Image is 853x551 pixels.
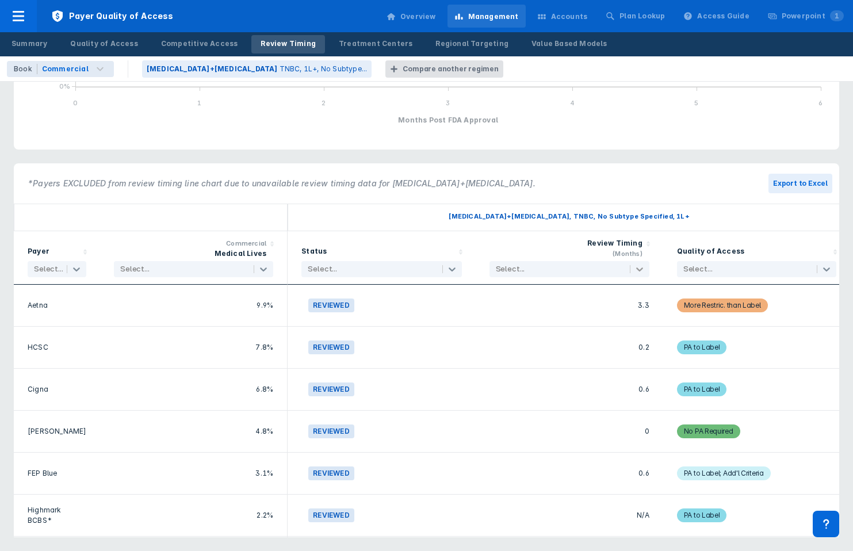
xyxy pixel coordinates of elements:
[12,39,47,49] div: Summary
[684,508,720,522] div: PA to Label
[308,508,354,522] span: Reviewed
[28,334,86,361] div: HCSC
[684,466,764,480] div: PA to Label; Add'l Criteria
[28,376,86,403] div: Cigna
[813,511,839,537] div: Contact Support
[14,204,288,231] div: Sort
[684,424,733,438] div: No PA Required
[301,246,327,259] div: Status
[280,64,368,74] p: TNBC, 1L+, No Subtype...
[684,299,761,312] div: More Restric. than Label
[152,35,247,53] a: Competitive Access
[677,246,744,259] div: Quality of Access
[308,424,354,438] span: Reviewed
[684,382,720,396] div: PA to Label
[339,39,412,49] div: Treatment Centers
[403,64,498,74] div: Compare another regimen
[398,116,498,124] tspan: Months Post FDA Approval
[385,60,503,78] button: Compare another regimen
[468,12,519,22] div: Management
[28,460,86,487] div: FEP Blue
[447,5,526,28] a: Management
[114,460,273,487] div: 3.1%
[782,11,844,21] div: Powerpoint
[161,39,238,49] div: Competitive Access
[308,382,354,396] span: Reviewed
[114,418,273,445] div: 4.8%
[142,60,372,78] button: [MEDICAL_DATA]+[MEDICAL_DATA]TNBC, 1L+, No Subtype...
[34,265,63,274] div: Select...
[551,12,588,22] div: Accounts
[380,5,443,28] a: Overview
[818,99,823,107] tspan: 6
[215,238,267,248] p: Commercial
[684,340,720,354] div: PA to Label
[114,334,273,361] div: 7.8%
[73,99,78,107] tspan: 0
[830,10,844,21] span: 1
[426,35,518,53] a: Regional Targeting
[570,99,575,107] tspan: 4
[14,231,100,285] div: Sort
[197,99,201,107] tspan: 1
[28,246,49,259] div: Payer
[449,212,689,220] span: [MEDICAL_DATA]+[MEDICAL_DATA], TNBC, No Subtype Specified, 1L+
[489,460,649,487] div: 0.6
[619,11,665,21] div: Plan Lookup
[2,35,56,53] a: Summary
[489,376,649,403] div: 0.6
[768,174,832,193] button: Export to Excel
[100,231,288,285] div: Sort
[587,248,642,259] p: (Months)
[308,340,354,354] span: Reviewed
[61,35,147,53] a: Quality of Access
[28,418,86,445] div: [PERSON_NAME]
[476,231,663,285] div: Sort
[14,64,37,74] div: Book
[663,231,851,285] div: Sort
[215,238,267,259] div: Medical Lives
[694,99,698,107] tspan: 5
[308,466,354,480] span: Reviewed
[70,39,137,49] div: Quality of Access
[489,292,649,319] div: 3.3
[42,64,89,74] div: Commercial
[330,35,422,53] a: Treatment Centers
[530,5,595,28] a: Accounts
[114,502,273,529] div: 2.2%
[114,292,273,319] div: 9.9%
[28,292,86,319] div: Aetna
[308,299,354,312] span: Reviewed
[489,502,649,529] div: N/A
[531,39,607,49] div: Value Based Models
[435,39,508,49] div: Regional Targeting
[288,231,475,285] div: Sort
[147,64,278,74] p: [MEDICAL_DATA]+[MEDICAL_DATA]
[322,99,326,107] tspan: 2
[288,204,851,231] div: Sort
[28,502,86,529] div: Highmark BCBS*
[697,11,749,21] div: Access Guide
[522,35,617,53] a: Value Based Models
[400,12,436,22] div: Overview
[489,418,649,445] div: 0
[446,99,450,107] tspan: 3
[489,334,649,361] div: 0.2
[261,39,316,49] div: Review Timing
[21,170,542,197] p: *Payers EXCLUDED from review timing line chart due to unavailable review timing data for [MEDICAL...
[587,238,642,259] div: Review Timing
[251,35,325,53] a: Review Timing
[114,376,273,403] div: 6.8%
[59,82,70,90] text: 0%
